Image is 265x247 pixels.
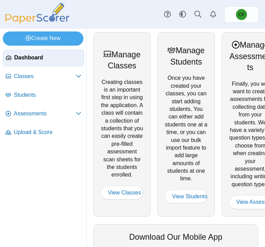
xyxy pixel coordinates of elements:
a: Create New [3,31,83,45]
a: PaperScorer [3,19,72,25]
div: Creating classes is an important first step in using the application. A class will contain a coll... [93,32,150,216]
a: Dashboard [3,50,84,66]
span: Upload & Score [14,129,81,136]
span: Assessments [14,110,76,117]
div: Manage Students [165,45,207,67]
div: Download Our Mobile App [101,231,251,243]
a: Classes [3,68,84,85]
img: PaperScorer [3,3,72,24]
a: View Classes [101,186,143,200]
span: Students [14,91,81,99]
a: Students [3,87,84,104]
span: Christa Fredrickson [238,12,245,17]
a: Upload & Score [3,124,84,141]
a: Alerts [205,7,221,22]
span: Christa Fredrickson [236,9,247,20]
a: Christa Fredrickson [224,6,259,23]
span: Classes [14,73,76,80]
div: Once you have created your classes, you can start adding students. You can either add students on... [157,32,214,216]
span: Dashboard [14,54,81,61]
a: Assessments [3,106,84,122]
a: View Students [165,190,207,203]
div: Manage Classes [101,49,143,72]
